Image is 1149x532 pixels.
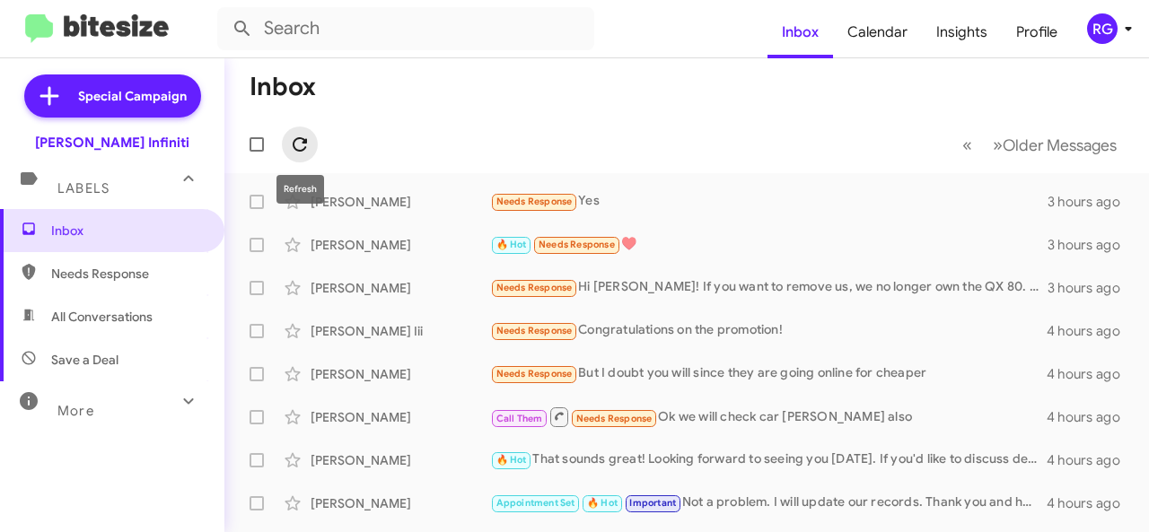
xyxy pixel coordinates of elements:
[952,126,983,163] button: Previous
[767,6,833,58] a: Inbox
[1048,279,1135,297] div: 3 hours ago
[496,325,573,336] span: Needs Response
[962,134,972,156] span: «
[576,413,653,424] span: Needs Response
[587,497,618,509] span: 🔥 Hot
[993,134,1003,156] span: »
[1072,13,1129,44] button: RG
[490,406,1047,428] div: Ok we will check car [PERSON_NAME] also
[57,403,94,419] span: More
[311,451,490,469] div: [PERSON_NAME]
[490,363,1047,384] div: But I doubt you will since they are going online for cheaper
[1047,408,1135,426] div: 4 hours ago
[629,497,676,509] span: Important
[496,282,573,293] span: Needs Response
[1047,494,1135,512] div: 4 hours ago
[539,239,615,250] span: Needs Response
[217,7,594,50] input: Search
[276,175,324,204] div: Refresh
[496,239,527,250] span: 🔥 Hot
[250,73,316,101] h1: Inbox
[496,368,573,379] span: Needs Response
[922,6,1002,58] a: Insights
[952,126,1127,163] nav: Page navigation example
[490,493,1047,513] div: Not a problem. I will update our records. Thank you and have a great day!
[51,351,118,369] span: Save a Deal
[1047,322,1135,340] div: 4 hours ago
[24,74,201,118] a: Special Campaign
[57,180,110,196] span: Labels
[1048,193,1135,211] div: 3 hours ago
[51,222,204,240] span: Inbox
[311,193,490,211] div: [PERSON_NAME]
[490,234,1048,255] div: ♥️
[35,134,189,152] div: [PERSON_NAME] Infiniti
[496,196,573,207] span: Needs Response
[1048,236,1135,254] div: 3 hours ago
[78,87,187,105] span: Special Campaign
[311,279,490,297] div: [PERSON_NAME]
[311,408,490,426] div: [PERSON_NAME]
[51,265,204,283] span: Needs Response
[1002,6,1072,58] a: Profile
[311,322,490,340] div: [PERSON_NAME] Iii
[496,413,543,424] span: Call Them
[1047,451,1135,469] div: 4 hours ago
[311,365,490,383] div: [PERSON_NAME]
[982,126,1127,163] button: Next
[496,454,527,466] span: 🔥 Hot
[496,497,575,509] span: Appointment Set
[1087,13,1118,44] div: RG
[51,308,153,326] span: All Conversations
[311,236,490,254] div: [PERSON_NAME]
[490,449,1047,470] div: That sounds great! Looking forward to seeing you [DATE]. If you'd like to discuss details about s...
[311,494,490,512] div: [PERSON_NAME]
[490,320,1047,341] div: Congratulations on the promotion!
[1047,365,1135,383] div: 4 hours ago
[490,277,1048,298] div: Hi [PERSON_NAME]! If you want to remove us, we no longer own the QX 80. Thank you!
[833,6,922,58] a: Calendar
[1003,135,1117,155] span: Older Messages
[490,191,1048,212] div: Yes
